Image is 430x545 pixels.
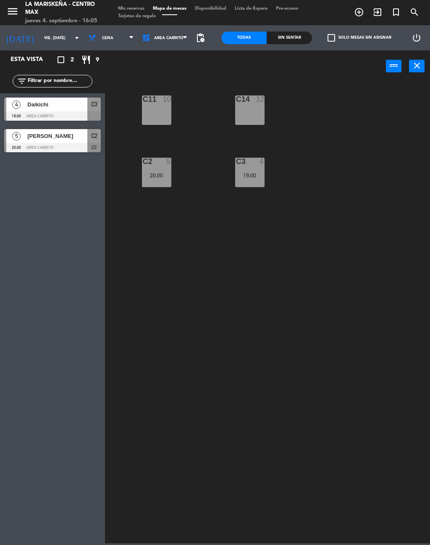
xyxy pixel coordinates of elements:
div: 5 [166,158,171,165]
span: C3 [91,99,97,109]
div: Sin sentar [267,32,312,44]
i: search [409,7,420,17]
span: pending_actions [195,33,205,43]
span: Disponibilidad [191,6,231,11]
button: menu [6,5,19,21]
span: check_box_outline_blank [328,34,335,42]
span: Mis reservas [114,6,149,11]
i: power_input [389,61,399,71]
span: Mapa de mesas [149,6,191,11]
span: 4 [12,101,21,109]
i: exit_to_app [372,7,383,17]
span: Cena [102,36,113,40]
i: crop_square [56,55,66,65]
i: filter_list [17,76,27,86]
span: 2 [71,55,74,65]
button: close [409,60,425,72]
i: close [412,61,422,71]
div: C14 [236,95,236,103]
span: WALK IN [368,5,387,19]
label: Solo mesas sin asignar [328,34,391,42]
div: Todas [221,32,267,44]
span: Area Carrito [154,36,184,40]
button: power_input [386,60,401,72]
span: Daikichi [27,100,87,109]
span: 5 [12,132,21,140]
div: 12 [256,95,264,103]
span: 9 [96,55,99,65]
i: restaurant [81,55,91,65]
div: La Mariskeña - Centro Max [25,0,101,17]
i: menu [6,5,19,18]
i: arrow_drop_down [72,33,82,43]
div: 20:00 [142,172,171,178]
div: 4 [259,158,264,165]
div: 19:00 [235,172,265,178]
div: jueves 4. septiembre - 16:05 [25,17,101,25]
span: RESERVAR MESA [350,5,368,19]
i: add_circle_outline [354,7,364,17]
i: turned_in_not [391,7,401,17]
span: C2 [91,131,97,141]
div: C3 [236,158,236,165]
span: Lista de Espera [231,6,272,11]
i: power_settings_new [412,33,422,43]
span: Reserva especial [387,5,405,19]
input: Filtrar por nombre... [27,77,92,86]
div: Esta vista [4,55,60,65]
div: 10 [163,95,171,103]
span: Pre-acceso [272,6,303,11]
span: BUSCAR [405,5,424,19]
span: Tarjetas de regalo [114,14,160,19]
span: [PERSON_NAME] [27,132,87,140]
